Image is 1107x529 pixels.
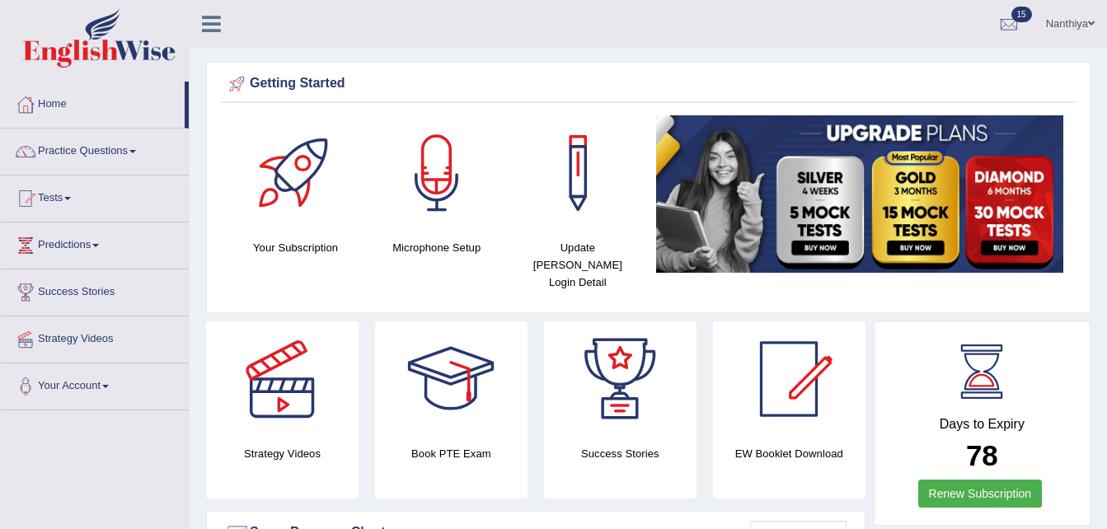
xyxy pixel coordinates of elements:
a: Your Account [1,363,189,405]
span: 15 [1011,7,1032,22]
h4: Your Subscription [233,239,358,256]
a: Home [1,82,185,123]
a: Predictions [1,222,189,264]
h4: EW Booklet Download [713,445,865,462]
a: Strategy Videos [1,316,189,358]
h4: Days to Expiry [893,417,1072,432]
h4: Book PTE Exam [375,445,528,462]
img: small5.jpg [656,115,1063,273]
a: Success Stories [1,269,189,311]
b: 78 [966,439,998,471]
a: Practice Questions [1,129,189,170]
a: Renew Subscription [918,480,1043,508]
h4: Strategy Videos [206,445,359,462]
a: Tests [1,176,189,217]
h4: Update [PERSON_NAME] Login Detail [515,239,640,291]
h4: Microphone Setup [374,239,499,256]
div: Getting Started [225,72,1072,96]
h4: Success Stories [544,445,697,462]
